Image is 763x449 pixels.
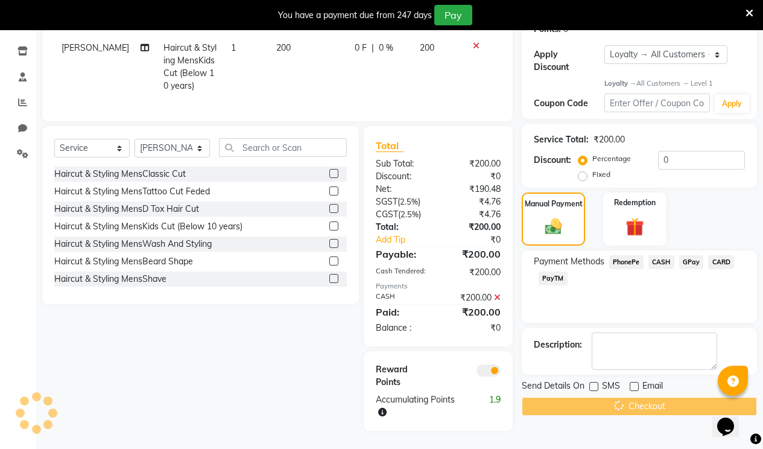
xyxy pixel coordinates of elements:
span: 200 [420,42,434,53]
div: ₹200.00 [438,221,510,234]
div: Accumulating Points [367,393,474,419]
div: ₹200.00 [438,158,510,170]
img: _gift.svg [620,215,650,238]
div: Paid: [367,305,438,319]
span: 200 [276,42,291,53]
div: Total: [367,221,438,234]
input: Enter Offer / Coupon Code [604,94,710,112]
div: Coupon Code [534,97,604,110]
div: ₹4.76 [438,208,510,221]
label: Manual Payment [525,199,583,209]
div: Apply Discount [534,48,604,74]
span: Payment Methods [534,255,604,268]
div: Cash Tendered: [367,266,438,279]
div: CASH [367,291,438,304]
div: ₹200.00 [438,266,510,279]
span: Send Details On [522,380,584,395]
div: Haircut & Styling MensKids Cut (Below 10 years) [54,220,242,233]
span: SGST [376,196,397,207]
span: CGST [376,209,398,220]
div: Reward Points [367,363,438,389]
div: Balance : [367,322,438,334]
div: 1.9 [474,393,510,419]
span: CASH [648,255,674,269]
div: Discount: [367,170,438,183]
div: ₹0 [438,170,510,183]
span: Total [376,139,404,152]
div: Haircut & Styling MensBeard Shape [54,255,193,268]
div: Service Total: [534,133,589,146]
span: PhonePe [609,255,644,269]
div: Payments [376,281,501,291]
button: Apply [715,95,749,113]
div: You have a payment due from 247 days [278,9,432,22]
div: Discount: [534,154,571,167]
button: Pay [434,5,472,25]
iframe: chat widget [712,401,751,437]
div: ₹0 [450,234,510,246]
span: Haircut & Styling MensKids Cut (Below 10 years) [163,42,217,91]
div: ₹0 [438,322,510,334]
div: ₹190.48 [438,183,510,196]
label: Redemption [614,197,656,208]
div: Haircut & Styling MensWash And Styling [54,238,212,250]
div: Haircut & Styling MensD Tox Hair Cut [54,203,199,215]
label: Percentage [592,153,631,164]
div: ₹200.00 [438,247,510,261]
span: 1 [231,42,236,53]
div: Payable: [367,247,438,261]
div: ₹4.76 [438,196,510,208]
input: Search or Scan [219,138,347,157]
strong: Loyalty → [604,79,636,88]
span: 2.5% [400,197,418,206]
div: Net: [367,183,438,196]
div: ( ) [367,208,438,221]
a: Add Tip [367,234,450,246]
div: Sub Total: [367,158,438,170]
label: Fixed [592,169,610,180]
div: Description: [534,339,582,351]
span: Email [642,380,663,395]
div: ₹200.00 [594,133,625,146]
span: | [372,42,374,54]
span: [PERSON_NAME] [62,42,129,53]
div: Haircut & Styling MensTattoo Cut Feded [54,185,210,198]
div: Haircut & Styling MensShave [54,273,166,285]
div: ₹200.00 [438,291,510,304]
span: PayTM [539,272,568,285]
span: CARD [708,255,734,269]
div: ₹200.00 [438,305,510,319]
span: 0 F [355,42,367,54]
img: _cash.svg [540,217,568,236]
div: ( ) [367,196,438,208]
div: All Customers → Level 1 [604,78,745,89]
span: 2.5% [400,209,419,219]
div: Haircut & Styling MensClassic Cut [54,168,186,180]
span: SMS [602,380,620,395]
span: GPay [679,255,704,269]
span: 0 % [379,42,393,54]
